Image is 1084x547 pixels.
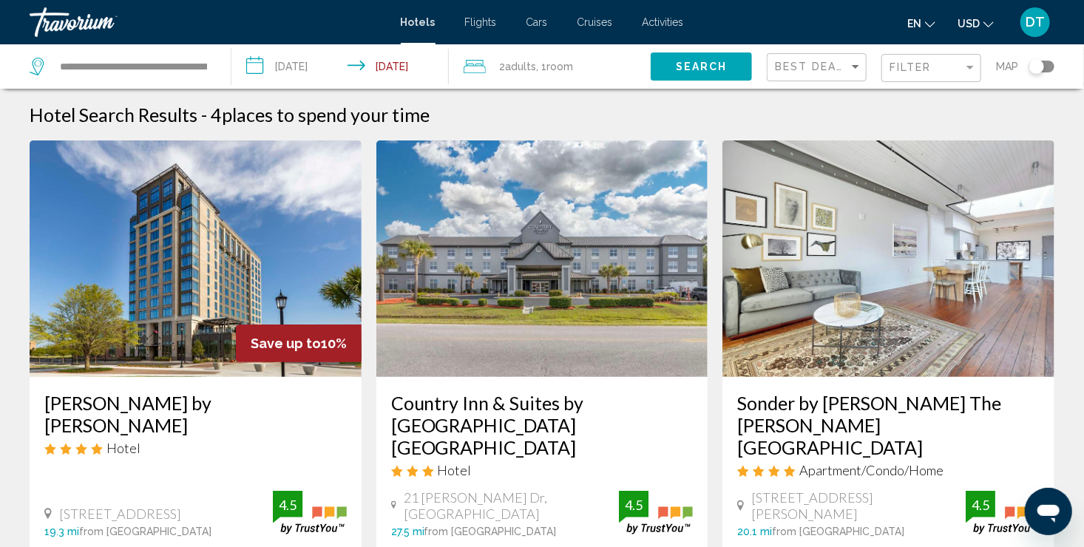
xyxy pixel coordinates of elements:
span: from [GEOGRAPHIC_DATA] [424,526,557,537]
a: Activities [643,16,684,28]
span: [STREET_ADDRESS][PERSON_NAME] [752,489,966,522]
span: DT [1026,15,1045,30]
span: en [907,18,921,30]
span: from [GEOGRAPHIC_DATA] [79,526,211,537]
div: 4.5 [966,496,995,514]
button: Filter [881,53,981,84]
span: Filter [890,61,932,73]
a: Hotels [401,16,436,28]
a: Travorium [30,7,386,37]
div: 4 star Hotel [44,440,347,456]
button: Check-in date: Sep 2, 2025 Check-out date: Sep 3, 2025 [231,44,448,89]
img: Hotel image [722,140,1054,377]
div: 4.5 [619,496,648,514]
span: Save up to [251,336,321,351]
h1: Hotel Search Results [30,103,197,126]
span: 2 [499,56,536,77]
span: Room [546,61,573,72]
span: 19.3 mi [44,526,79,537]
a: Cruises [577,16,613,28]
div: 3 star Hotel [391,462,694,478]
span: Hotel [106,440,140,456]
button: Change language [907,13,935,34]
iframe: Button to launch messaging window [1025,488,1072,535]
span: Best Deals [775,61,853,72]
span: Hotel [438,462,472,478]
span: 27.5 mi [391,526,424,537]
span: - [201,103,207,126]
span: Map [996,56,1018,77]
span: [STREET_ADDRESS] [59,506,181,522]
a: Cars [526,16,548,28]
div: 4 star Apartment [737,462,1040,478]
a: Country Inn & Suites by [GEOGRAPHIC_DATA] [GEOGRAPHIC_DATA] [391,392,694,458]
a: Flights [465,16,497,28]
a: [PERSON_NAME] by [PERSON_NAME] [44,392,347,436]
button: Change currency [958,13,994,34]
span: Apartment/Condo/Home [799,462,944,478]
span: 20.1 mi [737,526,772,537]
a: Sonder by [PERSON_NAME] The [PERSON_NAME][GEOGRAPHIC_DATA] [737,392,1040,458]
img: trustyou-badge.svg [273,491,347,534]
h2: 4 [211,103,430,126]
img: trustyou-badge.svg [619,491,693,534]
span: 21 [PERSON_NAME] Dr, [GEOGRAPHIC_DATA] [404,489,619,522]
button: User Menu [1016,7,1054,38]
span: , 1 [536,56,573,77]
img: trustyou-badge.svg [966,491,1040,534]
button: Travelers: 2 adults, 0 children [449,44,651,89]
button: Search [651,52,752,80]
img: Hotel image [376,140,708,377]
div: 4.5 [273,496,302,514]
span: Adults [505,61,536,72]
span: places to spend your time [222,103,430,126]
img: Hotel image [30,140,362,377]
button: Toggle map [1018,60,1054,73]
span: Search [676,61,728,73]
div: 10% [236,325,362,362]
mat-select: Sort by [775,61,862,74]
span: USD [958,18,980,30]
span: from [GEOGRAPHIC_DATA] [772,526,904,537]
